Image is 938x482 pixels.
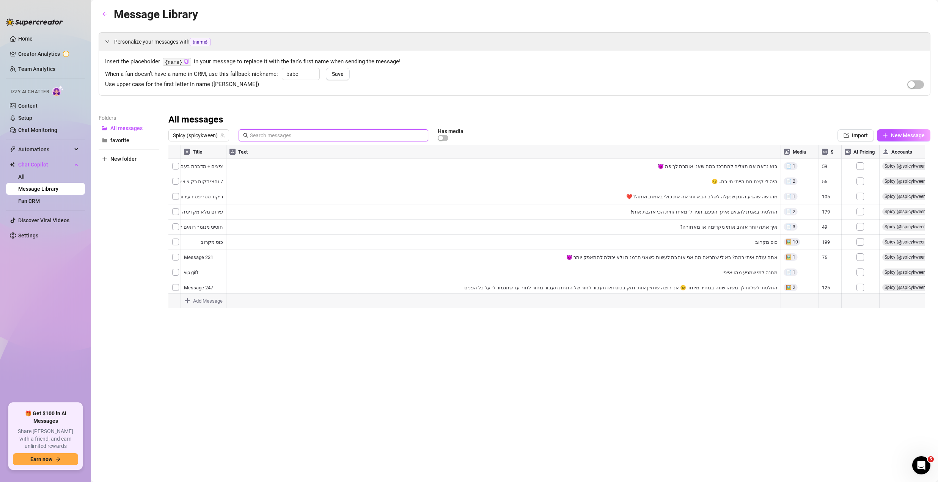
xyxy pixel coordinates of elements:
[326,68,350,80] button: Save
[10,146,16,152] span: thunderbolt
[99,153,159,165] button: New folder
[52,85,64,96] img: AI Chatter
[10,162,15,167] img: Chat Copilot
[6,18,63,26] img: logo-BBDzfeDw.svg
[110,156,137,162] span: New folder
[18,174,25,180] a: All
[105,70,278,79] span: When a fan doesn’t have a name in CRM, use this fallback nickname:
[18,143,72,155] span: Automations
[883,133,888,138] span: plus
[173,130,225,141] span: Spicy (spicykween)
[168,114,223,126] h3: All messages
[18,198,40,204] a: Fan CRM
[18,217,69,223] a: Discover Viral Videos
[243,133,248,138] span: search
[844,133,849,138] span: import
[837,129,874,141] button: Import
[891,132,925,138] span: New Message
[438,129,464,133] article: Has media
[190,38,211,46] span: {name}
[102,11,107,17] span: arrow-left
[30,456,52,462] span: Earn now
[99,134,159,146] button: favorite
[13,453,78,465] button: Earn nowarrow-right
[184,59,189,64] button: Click to Copy
[105,39,110,44] span: expanded
[220,133,225,138] span: team
[102,138,107,143] span: folder
[912,456,930,474] iframe: Intercom live chat
[105,80,259,89] span: Use upper case for the first letter in name ([PERSON_NAME])
[110,125,143,131] span: All messages
[110,137,129,143] span: favorite
[11,88,49,96] span: Izzy AI Chatter
[332,71,344,77] span: Save
[99,114,159,122] article: Folders
[18,127,57,133] a: Chat Monitoring
[18,115,32,121] a: Setup
[99,122,159,134] button: All messages
[184,59,189,64] span: copy
[102,156,107,162] span: plus
[102,126,107,131] span: folder-open
[55,457,61,462] span: arrow-right
[18,232,38,239] a: Settings
[13,428,78,450] span: Share [PERSON_NAME] with a friend, and earn unlimited rewards
[114,38,924,46] span: Personalize your messages with
[18,48,79,60] a: Creator Analytics exclamation-circle
[163,58,191,66] code: {name}
[99,33,930,51] div: Personalize your messages with{name}
[18,103,38,109] a: Content
[250,131,424,140] input: Search messages
[877,129,930,141] button: New Message
[852,132,868,138] span: Import
[928,456,934,462] span: 5
[18,66,55,72] a: Team Analytics
[18,36,33,42] a: Home
[18,159,72,171] span: Chat Copilot
[18,186,58,192] a: Message Library
[13,410,78,425] span: 🎁 Get $100 in AI Messages
[114,5,198,23] article: Message Library
[105,57,924,66] span: Insert the placeholder in your message to replace it with the fan’s first name when sending the m...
